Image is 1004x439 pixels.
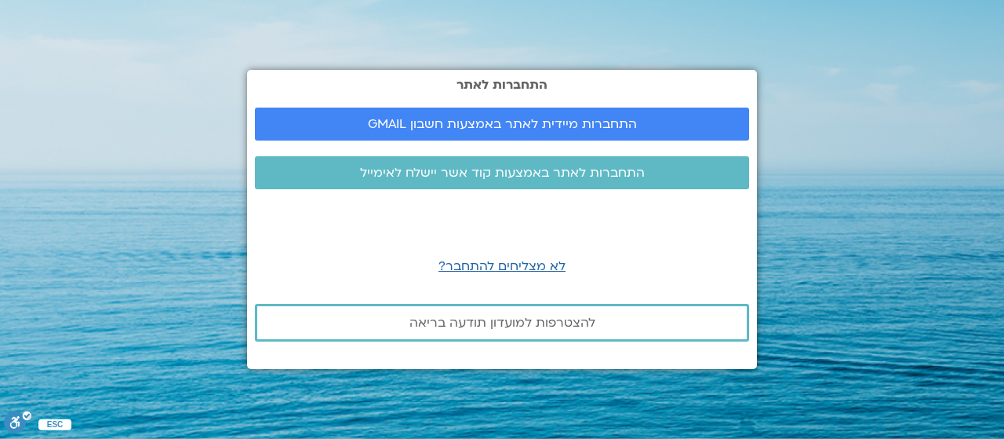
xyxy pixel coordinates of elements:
a: לא מצליחים להתחבר? [438,258,566,275]
a: התחברות לאתר באמצעות קוד אשר יישלח לאימייל [255,156,749,189]
a: להצטרפות למועדון תודעה בריאה [255,304,749,342]
span: התחברות מיידית לאתר באמצעות חשבון GMAIL [368,117,637,131]
a: התחברות מיידית לאתר באמצעות חשבון GMAIL [255,108,749,141]
span: התחברות לאתר באמצעות קוד אשר יישלח לאימייל [360,166,645,180]
h2: התחברות לאתר [255,78,749,92]
span: להצטרפות למועדון תודעה בריאה [409,316,595,330]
